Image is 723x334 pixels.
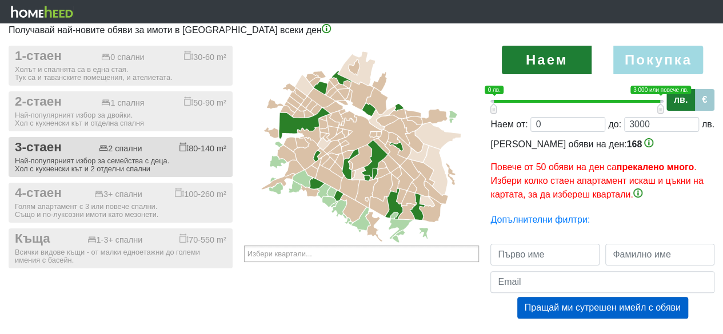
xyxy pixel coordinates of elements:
div: 2 спални [99,144,142,154]
div: 1 спалня [101,98,144,108]
a: Допълнителни филтри: [490,215,590,224]
div: Наем от: [490,118,528,131]
span: 3 000 или повече лв. [630,86,691,94]
div: [PERSON_NAME] обяви на ден: [490,138,714,202]
span: 168 [626,139,642,149]
div: 50-90 m² [184,96,226,108]
div: Най-популярният избор за двойки. Хол с кухненски кът и отделна спалня [15,111,226,127]
div: 0 спални [101,53,144,62]
label: Наем [502,46,592,74]
label: Покупка [613,46,703,74]
span: 4-стаен [15,186,62,201]
span: 3-стаен [15,140,62,155]
span: Къща [15,231,50,247]
div: до: [608,118,621,131]
img: info-3.png [322,24,331,33]
div: 3+ спални [94,190,142,199]
button: 1-стаен 0 спални 30-60 m² Холът и спалнята са в една стая.Тук са и таванските помещения, и ателие... [9,46,233,86]
img: info-3.png [633,188,642,198]
button: Пращай ми сутрешен имейл с обяви [517,297,688,319]
span: 2-стаен [15,94,62,110]
button: Къща 1-3+ спални 70-550 m² Всички видове къщи - от малки едноетажни до големи имения с басейн. [9,228,233,268]
label: лв. [666,89,695,111]
span: 0 лв. [485,86,503,94]
p: Получавай най-новите обяви за имоти в [GEOGRAPHIC_DATA] всеки ден [9,23,714,37]
div: 80-140 m² [179,142,226,154]
div: Най-популярният избор за семейства с деца. Хол с кухненски кът и 2 отделни спални [15,157,226,173]
button: 4-стаен 3+ спални 100-260 m² Голям апартамент с 3 или повече спални.Също и по-луксозни имоти като... [9,183,233,223]
img: info-3.png [644,138,653,147]
input: Email [490,271,714,293]
div: 100-260 m² [175,188,226,199]
div: 70-550 m² [179,234,226,245]
div: Холът и спалнята са в една стая. Тук са и таванските помещения, и ателиетата. [15,66,226,82]
button: 2-стаен 1 спалня 50-90 m² Най-популярният избор за двойки.Хол с кухненски кът и отделна спалня [9,91,233,131]
div: 30-60 m² [184,51,226,62]
div: лв. [702,118,714,131]
div: 1-3+ спални [87,235,143,245]
input: Фамилно име [605,244,714,265]
label: € [694,89,714,111]
b: прекалено много [617,162,694,172]
div: Голям апартамент с 3 или повече спални. Също и по-луксозни имоти като мезонети. [15,203,226,219]
button: 3-стаен 2 спални 80-140 m² Най-популярният избор за семейства с деца.Хол с кухненски кът и 2 отде... [9,137,233,177]
div: Всички видове къщи - от малки едноетажни до големи имения с басейн. [15,248,226,264]
p: Повече от 50 обяви на ден са . Избери колко стаен апартамент искаш и цъкни на картата, за да избе... [490,160,714,202]
input: Първо име [490,244,600,265]
span: 1-стаен [15,49,62,64]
